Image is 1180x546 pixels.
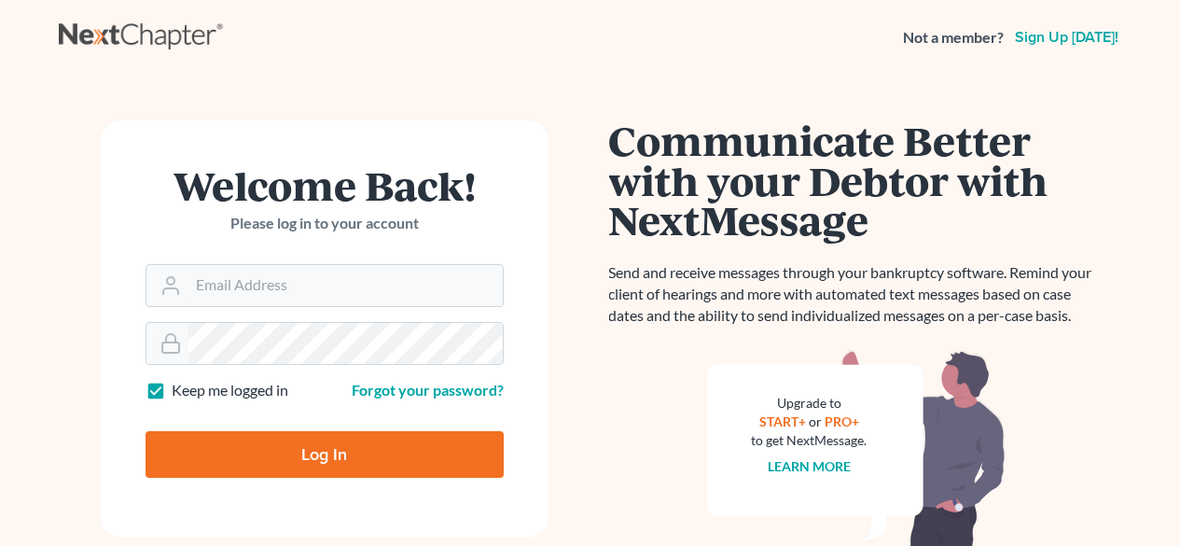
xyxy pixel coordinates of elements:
[609,120,1104,240] h1: Communicate Better with your Debtor with NextMessage
[146,431,504,478] input: Log In
[146,213,504,234] p: Please log in to your account
[352,381,504,399] a: Forgot your password?
[759,413,806,429] a: START+
[609,262,1104,327] p: Send and receive messages through your bankruptcy software. Remind your client of hearings and mo...
[1011,30,1122,45] a: Sign up [DATE]!
[752,431,868,450] div: to get NextMessage.
[752,394,868,413] div: Upgrade to
[809,413,822,429] span: or
[188,265,503,306] input: Email Address
[903,27,1004,49] strong: Not a member?
[768,458,851,474] a: Learn more
[146,165,504,205] h1: Welcome Back!
[172,380,288,401] label: Keep me logged in
[825,413,859,429] a: PRO+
